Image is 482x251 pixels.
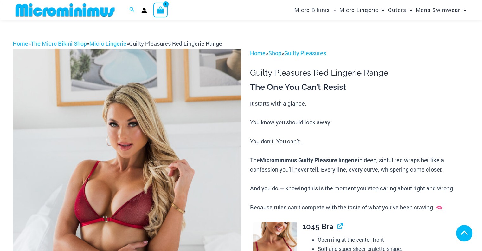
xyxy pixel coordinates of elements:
li: Open ring at the center front [318,235,469,245]
a: Search icon link [129,6,135,14]
span: Micro Bikinis [294,2,330,18]
a: Guilty Pleasures [284,49,326,57]
nav: Site Navigation [292,1,469,19]
p: > > [250,49,469,58]
a: Shop [268,49,281,57]
img: MM SHOP LOGO FLAT [13,3,117,17]
span: Menu Toggle [406,2,413,18]
span: Guilty Pleasures Red Lingerie Range [129,40,222,47]
span: 1045 Bra [303,222,334,231]
span: Menu Toggle [460,2,466,18]
p: It starts with a glance. You know you should look away. You don’t. You can’t.. The in deep, sinfu... [250,99,469,212]
span: Mens Swimwear [416,2,460,18]
h1: Guilty Pleasures Red Lingerie Range [250,68,469,78]
span: Menu Toggle [330,2,336,18]
a: Micro LingerieMenu ToggleMenu Toggle [338,2,386,18]
a: Home [13,40,28,47]
h3: The One You Can’t Resist [250,82,469,93]
a: View Shopping Cart, 1 items [153,3,168,17]
a: The Micro Bikini Shop [31,40,87,47]
span: Micro Lingerie [339,2,378,18]
a: Account icon link [141,8,147,13]
a: Home [250,49,266,57]
b: Microminimus Guilty Pleasure lingerie [260,156,358,164]
a: Micro Lingerie [89,40,126,47]
span: Outers [388,2,406,18]
span: » » » [13,40,222,47]
span: Menu Toggle [378,2,385,18]
a: OutersMenu ToggleMenu Toggle [386,2,414,18]
a: Micro BikinisMenu ToggleMenu Toggle [293,2,338,18]
a: Mens SwimwearMenu ToggleMenu Toggle [414,2,468,18]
